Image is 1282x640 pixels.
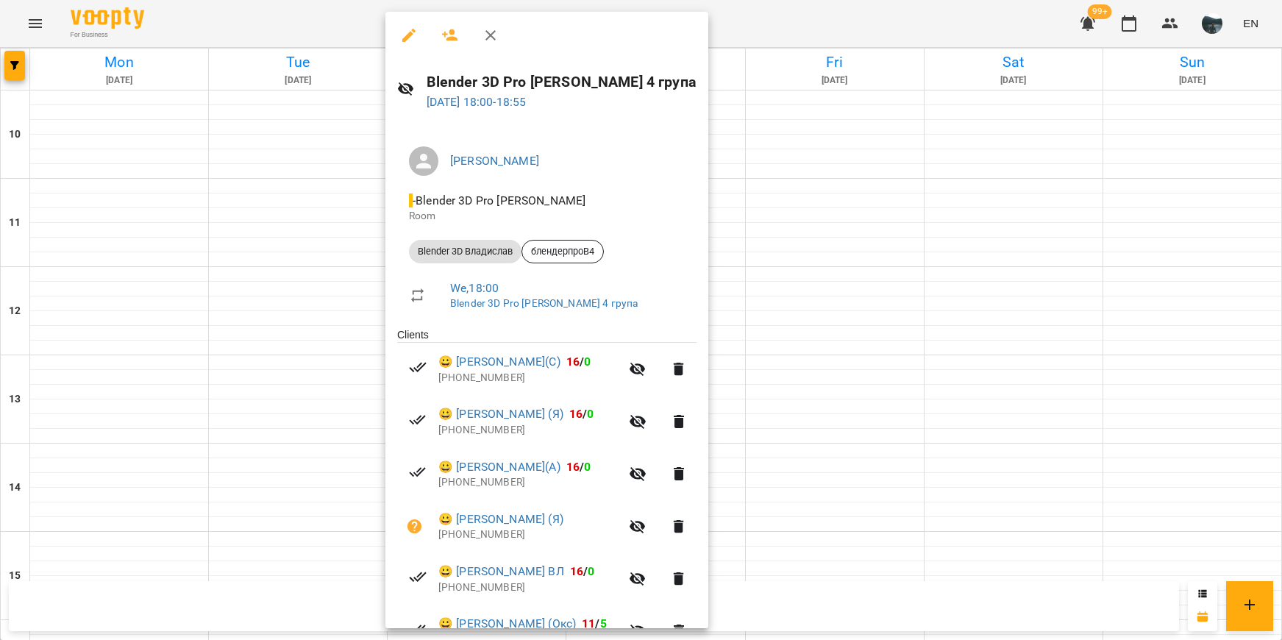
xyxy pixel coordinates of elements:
[450,154,539,168] a: [PERSON_NAME]
[438,353,560,371] a: 😀 [PERSON_NAME](С)
[450,297,638,309] a: Blender 3D Pro [PERSON_NAME] 4 група
[438,615,576,633] a: 😀 [PERSON_NAME] (Окс)
[569,407,594,421] b: /
[397,509,432,544] button: Unpaid. Bill the attendance?
[438,527,620,542] p: [PHONE_NUMBER]
[409,193,588,207] span: - Blender 3D Pro [PERSON_NAME]
[566,355,591,369] b: /
[438,405,563,423] a: 😀 [PERSON_NAME] (Я)
[584,460,591,474] span: 0
[409,463,427,481] svg: Paid
[409,209,685,224] p: Room
[450,281,499,295] a: We , 18:00
[566,460,591,474] b: /
[438,511,563,528] a: 😀 [PERSON_NAME] (Я)
[582,616,607,630] b: /
[566,355,580,369] span: 16
[584,355,591,369] span: 0
[600,616,607,630] span: 5
[582,616,595,630] span: 11
[438,423,620,438] p: [PHONE_NUMBER]
[409,621,427,639] svg: Paid
[427,95,527,109] a: [DATE] 18:00-18:55
[409,568,427,586] svg: Paid
[427,71,697,93] h6: Blender 3D Pro [PERSON_NAME] 4 група
[438,458,560,476] a: 😀 [PERSON_NAME](А)
[438,563,564,580] a: 😀 [PERSON_NAME] ВЛ
[409,245,521,258] span: Blender 3D Владислав
[569,407,583,421] span: 16
[587,407,594,421] span: 0
[522,245,603,258] span: блендерпроВ4
[566,460,580,474] span: 16
[438,580,620,595] p: [PHONE_NUMBER]
[409,358,427,376] svg: Paid
[588,564,594,578] span: 0
[409,411,427,429] svg: Paid
[438,475,620,490] p: [PHONE_NUMBER]
[521,240,604,263] div: блендерпроВ4
[570,564,595,578] b: /
[438,371,620,385] p: [PHONE_NUMBER]
[570,564,583,578] span: 16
